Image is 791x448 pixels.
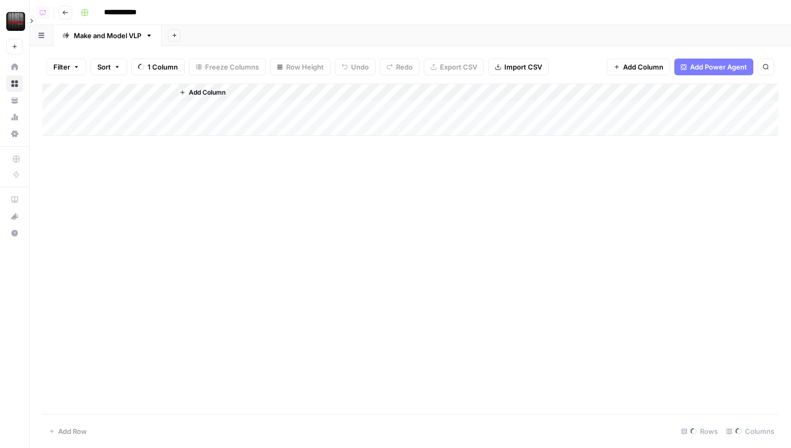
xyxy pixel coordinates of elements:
[6,191,23,208] a: AirOps Academy
[396,62,413,72] span: Redo
[440,62,477,72] span: Export CSV
[58,426,87,436] span: Add Row
[97,62,111,72] span: Sort
[189,88,225,97] span: Add Column
[148,62,178,72] span: 1 Column
[53,62,70,72] span: Filter
[6,125,23,142] a: Settings
[380,59,420,75] button: Redo
[270,59,331,75] button: Row Height
[6,12,25,31] img: Tire Rack Logo
[53,25,162,46] a: Make and Model VLP
[6,225,23,242] button: Help + Support
[504,62,542,72] span: Import CSV
[335,59,376,75] button: Undo
[424,59,484,75] button: Export CSV
[6,8,23,35] button: Workspace: Tire Rack
[175,86,230,99] button: Add Column
[6,75,23,92] a: Browse
[131,59,185,75] button: 1 Column
[6,59,23,75] a: Home
[690,62,747,72] span: Add Power Agent
[286,62,324,72] span: Row Height
[74,30,141,41] div: Make and Model VLP
[488,59,549,75] button: Import CSV
[623,62,663,72] span: Add Column
[6,208,23,225] button: What's new?
[205,62,259,72] span: Freeze Columns
[677,423,722,440] div: Rows
[722,423,778,440] div: Columns
[42,423,93,440] button: Add Row
[674,59,753,75] button: Add Power Agent
[607,59,670,75] button: Add Column
[91,59,127,75] button: Sort
[6,109,23,125] a: Usage
[6,92,23,109] a: Your Data
[7,209,22,224] div: What's new?
[47,59,86,75] button: Filter
[189,59,266,75] button: Freeze Columns
[351,62,369,72] span: Undo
